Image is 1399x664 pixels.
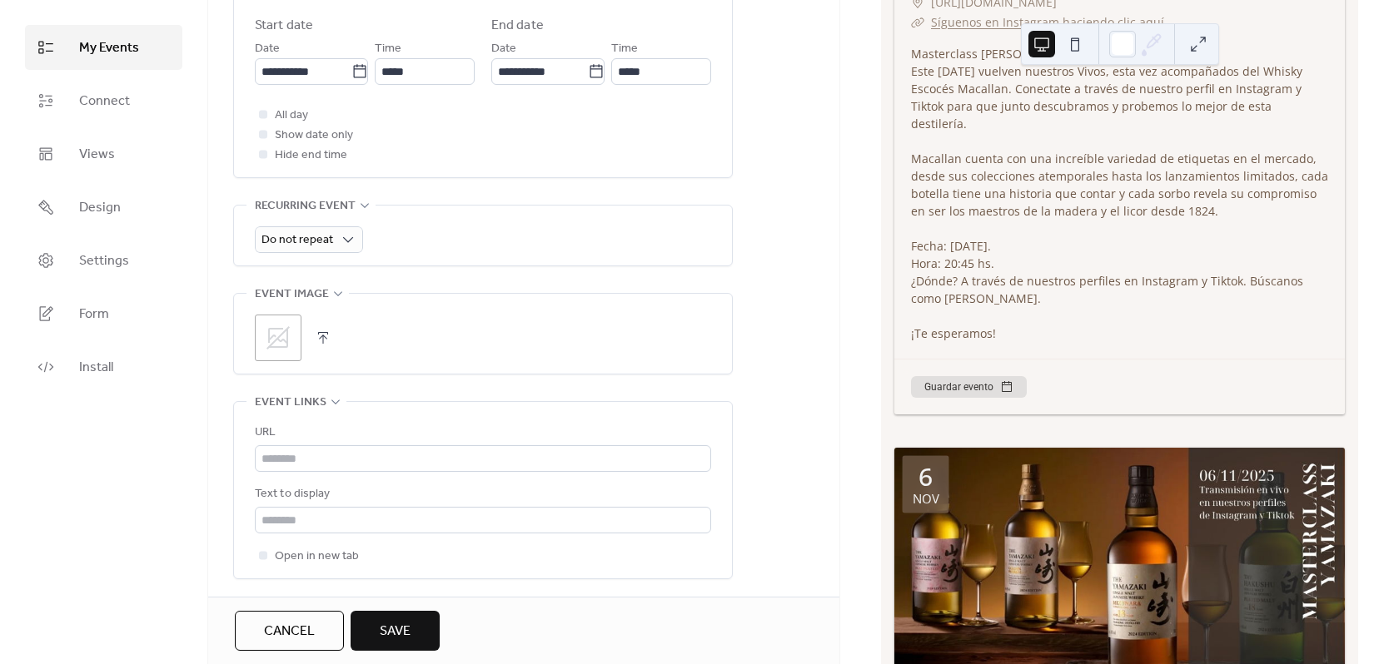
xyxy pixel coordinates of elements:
[491,16,544,36] div: End date
[79,305,109,325] span: Form
[79,358,113,378] span: Install
[235,611,344,651] button: Cancel
[275,106,308,126] span: All day
[919,464,933,489] div: 6
[375,39,401,59] span: Time
[79,251,129,271] span: Settings
[894,45,1345,342] div: Masterclass [PERSON_NAME] Este [DATE] vuelven nuestros Vivos, esta vez acompañados del Whisky Esc...
[913,493,939,505] div: nov
[255,393,326,413] span: Event links
[491,39,516,59] span: Date
[25,238,182,283] a: Settings
[25,185,182,230] a: Design
[255,196,356,216] span: Recurring event
[25,25,182,70] a: My Events
[275,547,359,567] span: Open in new tab
[275,146,347,166] span: Hide end time
[255,16,313,36] div: Start date
[79,198,121,218] span: Design
[611,39,638,59] span: Time
[79,92,130,111] span: Connect
[25,78,182,123] a: Connect
[380,622,411,642] span: Save
[255,39,280,59] span: Date
[911,376,1027,398] button: Guardar evento
[931,14,1164,30] a: Síguenos en Instagram haciendo clic aquí
[25,131,182,176] a: Views
[255,484,708,504] div: Text to display
[255,315,301,361] div: ;
[25,291,182,336] a: Form
[261,229,333,251] span: Do not repeat
[911,12,924,32] div: ​
[255,285,329,305] span: Event image
[275,126,353,146] span: Show date only
[351,611,440,651] button: Save
[264,622,315,642] span: Cancel
[79,38,139,58] span: My Events
[79,145,115,165] span: Views
[255,423,708,443] div: URL
[25,344,182,389] a: Install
